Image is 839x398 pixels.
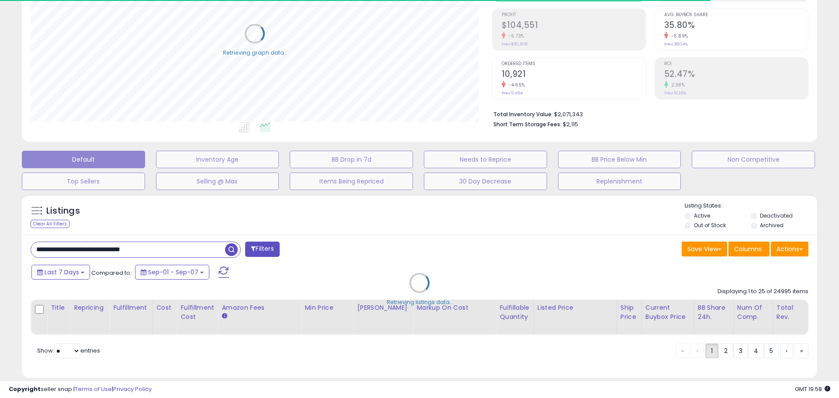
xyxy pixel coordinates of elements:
small: -4.65% [506,82,525,88]
strong: Copyright [9,385,41,393]
button: Selling @ Max [156,173,279,190]
button: Needs to Reprice [424,151,547,168]
small: Prev: 11,454 [502,90,523,96]
button: BB Drop in 7d [290,151,413,168]
button: BB Price Below Min [558,151,681,168]
small: Prev: 38.04% [664,42,687,47]
h2: 35.80% [664,20,808,32]
h2: 52.47% [664,69,808,81]
small: Prev: $110,908 [502,42,527,47]
button: Items Being Repriced [290,173,413,190]
span: $2,115 [563,120,578,128]
span: Ordered Items [502,62,645,66]
button: Default [22,151,145,168]
span: 2025-09-15 19:58 GMT [795,385,830,393]
li: $2,071,343 [493,108,802,119]
div: Retrieving graph data.. [223,48,287,56]
h2: $104,551 [502,20,645,32]
button: Replenishment [558,173,681,190]
small: -5.73% [506,33,524,39]
div: Retrieving listings data.. [387,298,452,306]
h2: 10,921 [502,69,645,81]
b: Short Term Storage Fees: [493,121,562,128]
a: Terms of Use [75,385,112,393]
small: 2.38% [668,82,685,88]
span: ROI [664,62,808,66]
button: Non Competitive [692,151,815,168]
small: -5.89% [668,33,688,39]
span: Avg. Buybox Share [664,13,808,17]
b: Total Inventory Value: [493,111,553,118]
button: Top Sellers [22,173,145,190]
button: Inventory Age [156,151,279,168]
a: Privacy Policy [113,385,152,393]
button: 30 Day Decrease [424,173,547,190]
div: seller snap | | [9,385,152,394]
span: Profit [502,13,645,17]
small: Prev: 51.25% [664,90,686,96]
